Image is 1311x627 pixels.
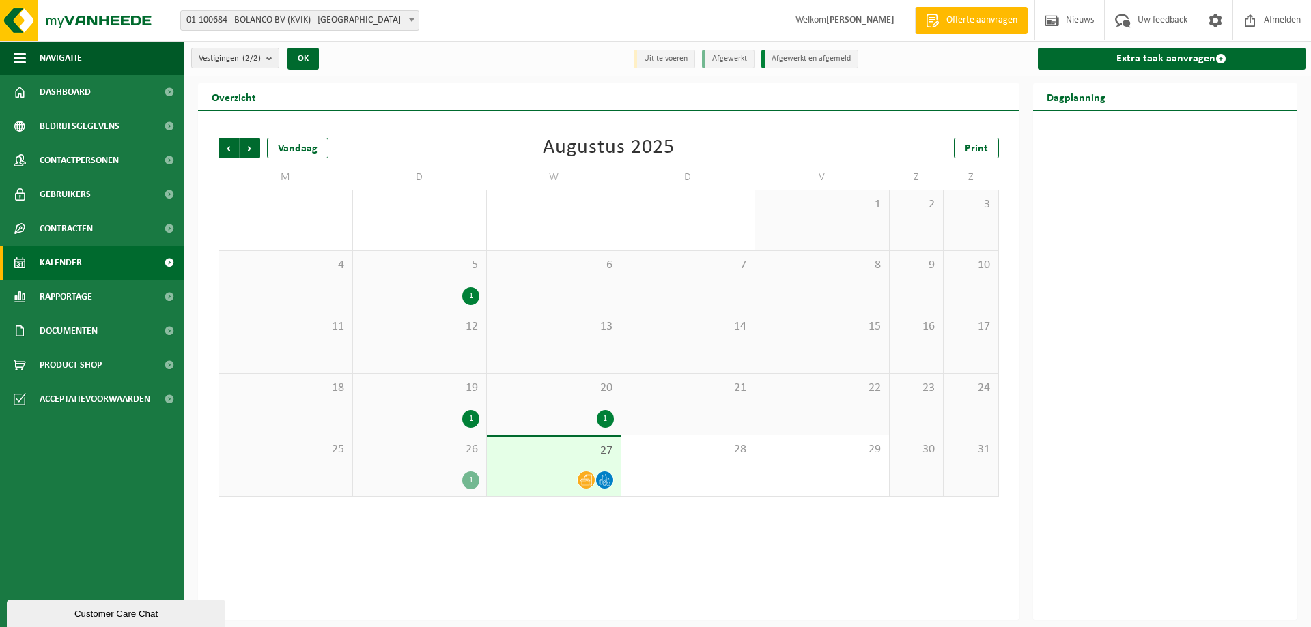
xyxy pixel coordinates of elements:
span: Vestigingen [199,48,261,69]
span: Rapportage [40,280,92,314]
div: 1 [462,471,479,489]
h2: Dagplanning [1033,83,1119,110]
span: 16 [897,319,937,334]
span: Offerte aanvragen [943,14,1021,27]
span: 21 [628,381,748,396]
td: W [487,165,621,190]
div: 1 [462,287,479,305]
td: D [621,165,756,190]
span: 25 [226,442,346,457]
li: Afgewerkt [702,50,755,68]
td: V [755,165,890,190]
span: 26 [360,442,480,457]
li: Uit te voeren [634,50,695,68]
span: 01-100684 - BOLANCO BV (KVIK) - SINT-NIKLAAS [180,10,419,31]
span: Contactpersonen [40,143,119,177]
a: Print [954,138,999,158]
span: Contracten [40,212,93,246]
span: 14 [628,319,748,334]
div: Vandaag [267,138,328,158]
span: Navigatie [40,41,82,75]
span: 22 [762,381,882,396]
span: 6 [494,258,614,273]
span: 28 [628,442,748,457]
a: Offerte aanvragen [915,7,1028,34]
td: D [353,165,488,190]
span: 29 [762,442,882,457]
span: 8 [762,258,882,273]
button: Vestigingen(2/2) [191,48,279,68]
span: 18 [226,381,346,396]
span: 10 [950,258,991,273]
td: M [218,165,353,190]
span: 3 [950,197,991,212]
li: Afgewerkt en afgemeld [761,50,858,68]
span: 23 [897,381,937,396]
span: Documenten [40,314,98,348]
strong: [PERSON_NAME] [826,15,894,25]
span: 13 [494,319,614,334]
span: Bedrijfsgegevens [40,109,119,143]
span: 15 [762,319,882,334]
span: 19 [360,381,480,396]
span: Print [965,143,988,154]
span: Kalender [40,246,82,280]
div: 1 [462,410,479,428]
span: Dashboard [40,75,91,109]
span: Product Shop [40,348,102,382]
span: 11 [226,319,346,334]
span: 12 [360,319,480,334]
span: Vorige [218,138,239,158]
td: Z [890,165,944,190]
span: 17 [950,319,991,334]
span: 24 [950,381,991,396]
span: 2 [897,197,937,212]
span: 5 [360,258,480,273]
span: 9 [897,258,937,273]
span: 4 [226,258,346,273]
span: Gebruikers [40,177,91,212]
span: Acceptatievoorwaarden [40,382,150,416]
span: 7 [628,258,748,273]
div: Augustus 2025 [543,138,675,158]
div: 1 [597,410,614,428]
span: 30 [897,442,937,457]
span: Volgende [240,138,260,158]
span: 01-100684 - BOLANCO BV (KVIK) - SINT-NIKLAAS [181,11,419,30]
count: (2/2) [242,54,261,63]
span: 20 [494,381,614,396]
button: OK [287,48,319,70]
span: 27 [494,443,614,458]
span: 31 [950,442,991,457]
a: Extra taak aanvragen [1038,48,1306,70]
iframe: chat widget [7,597,228,627]
h2: Overzicht [198,83,270,110]
span: 1 [762,197,882,212]
td: Z [944,165,998,190]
